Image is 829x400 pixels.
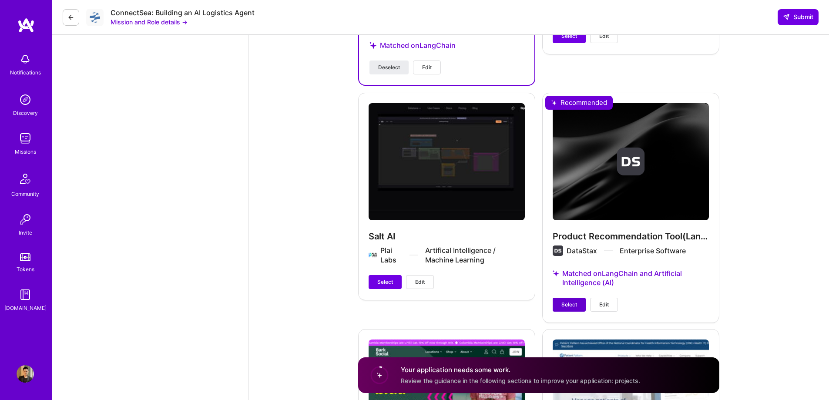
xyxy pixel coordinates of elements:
[17,91,34,108] img: discovery
[590,298,618,312] button: Edit
[13,108,38,118] div: Discovery
[17,286,34,303] img: guide book
[590,29,618,43] button: Edit
[401,365,640,374] h4: Your application needs some work.
[783,13,790,20] i: icon SendLight
[406,275,434,289] button: Edit
[111,17,188,27] button: Mission and Role details →
[86,9,104,26] img: Company Logo
[599,32,609,40] span: Edit
[20,253,30,261] img: tokens
[401,377,640,384] span: Review the guidance in the following sections to improve your application: projects.
[15,147,36,156] div: Missions
[415,278,425,286] span: Edit
[17,50,34,68] img: bell
[369,30,524,61] div: Matched on LangChain
[553,29,586,43] button: Select
[15,168,36,189] img: Community
[561,32,577,40] span: Select
[369,61,409,74] button: Deselect
[14,365,36,383] a: User Avatar
[17,211,34,228] img: Invite
[377,278,393,286] span: Select
[422,64,432,71] span: Edit
[561,301,577,309] span: Select
[553,298,586,312] button: Select
[599,301,609,309] span: Edit
[111,8,255,17] div: ConnectSea: Building an AI Logistics Agent
[17,365,34,383] img: User Avatar
[11,189,39,198] div: Community
[783,13,813,21] span: Submit
[19,228,32,237] div: Invite
[67,14,74,21] i: icon LeftArrowDark
[10,68,41,77] div: Notifications
[369,275,402,289] button: Select
[17,17,35,33] img: logo
[369,42,376,49] i: icon StarsPurple
[778,9,819,25] button: Submit
[413,61,441,74] button: Edit
[17,130,34,147] img: teamwork
[17,265,34,274] div: Tokens
[378,64,400,71] span: Deselect
[4,303,47,313] div: [DOMAIN_NAME]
